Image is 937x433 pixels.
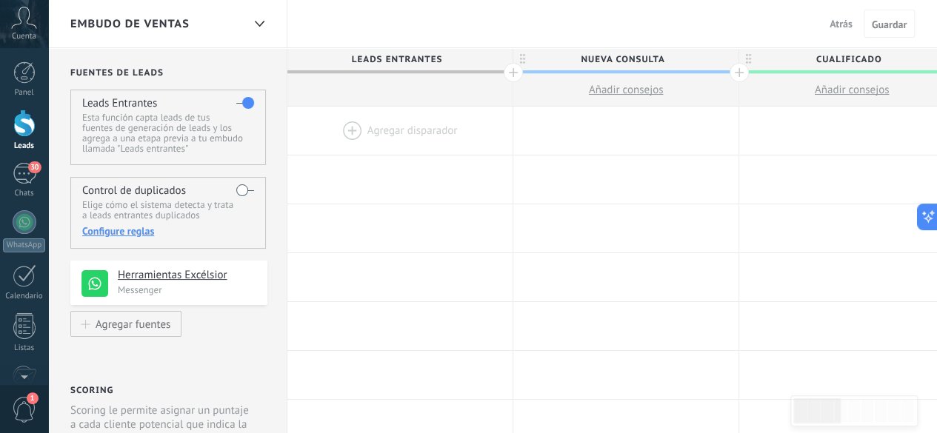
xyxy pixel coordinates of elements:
[513,48,738,70] div: Nueva consulta
[513,74,738,106] button: Añadir consejos
[82,96,157,110] h4: Leads Entrantes
[27,392,39,404] span: 1
[3,189,46,198] div: Chats
[82,113,253,154] p: Esta función capta leads de tus fuentes de generación de leads y los agrega a una etapa previa a ...
[70,385,113,396] h2: Scoring
[82,224,253,238] div: Configure reglas
[3,141,46,151] div: Leads
[287,48,505,71] span: Leads Entrantes
[815,83,890,97] span: Añadir consejos
[3,292,46,301] div: Calendario
[3,343,46,353] div: Listas
[118,283,259,296] p: Messenger
[118,268,256,283] h4: Herramientas Excélsior
[70,17,190,31] span: Embudo de ventas
[70,67,267,78] h2: Fuentes de leads
[589,83,664,97] span: Añadir consejos
[28,161,41,173] span: 30
[824,13,858,35] button: Atrás
[12,32,36,41] span: Cuenta
[872,19,907,30] span: Guardar
[513,48,731,71] span: Nueva consulta
[287,48,513,70] div: Leads Entrantes
[864,10,915,38] button: Guardar
[830,17,853,30] span: Atrás
[96,318,170,330] div: Agregar fuentes
[82,184,186,198] h4: Control de duplicados
[3,238,45,252] div: WhatsApp
[82,200,253,221] p: Elige cómo el sistema detecta y trata a leads entrantes duplicados
[70,311,181,337] button: Agregar fuentes
[3,88,46,98] div: Panel
[247,10,272,38] div: Embudo de ventas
